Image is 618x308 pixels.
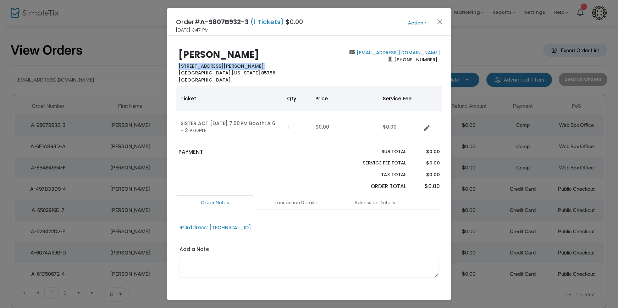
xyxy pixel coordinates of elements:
[413,148,440,155] p: $0.00
[176,27,209,34] span: [DATE] 3:47 PM
[311,86,379,111] th: Price
[379,111,421,143] td: $0.00
[346,148,406,155] p: Sub total
[413,183,440,191] p: $0.00
[435,17,445,26] button: Close
[346,183,406,191] p: Order Total
[283,86,311,111] th: Qty
[180,224,251,231] div: IP Address: [TECHNICAL_ID]
[178,63,275,83] b: [STREET_ADDRESS][PERSON_NAME] [US_STATE] 85756 [GEOGRAPHIC_DATA]
[176,195,254,210] a: Order Notes
[200,17,249,26] span: A-9807B932-3
[283,111,311,143] td: 1
[178,48,259,61] b: [PERSON_NAME]
[413,171,440,178] p: $0.00
[379,86,421,111] th: Service Fee
[180,246,209,255] label: Add a Note
[413,159,440,167] p: $0.00
[346,159,406,167] p: Service Fee Total
[176,17,303,27] h4: Order# $0.00
[336,195,414,210] a: Admission Details
[311,111,379,143] td: $0.00
[178,69,232,76] span: [GEOGRAPHIC_DATA],
[256,195,334,210] a: Transaction Details
[176,86,442,143] div: Data table
[176,86,283,111] th: Ticket
[249,17,286,26] span: (1 Tickets)
[346,171,406,178] p: Tax Total
[355,49,440,56] a: [EMAIL_ADDRESS][DOMAIN_NAME]
[178,148,306,156] p: PAYMENT
[176,111,283,143] td: SISTER ACT [DATE] 7:00 PM Booth: A 6 - 2 PEOPLE
[396,19,438,27] button: Action
[392,54,440,65] span: [PHONE_NUMBER]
